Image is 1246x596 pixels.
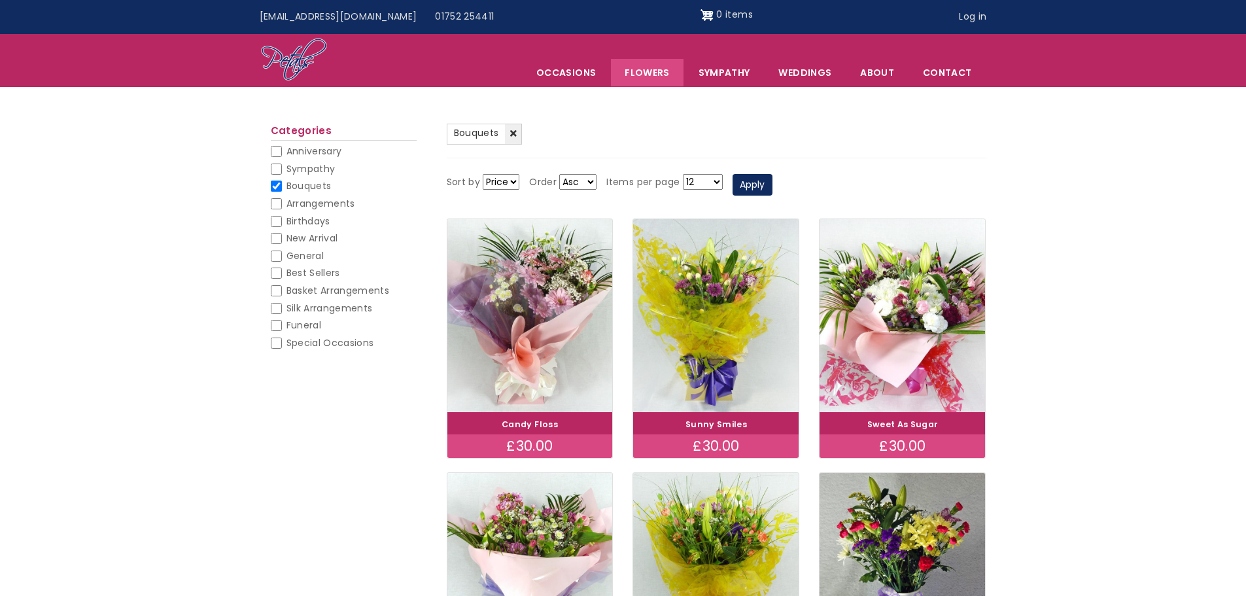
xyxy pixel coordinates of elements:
span: Occasions [523,59,610,86]
a: Sunny Smiles [685,419,747,430]
a: [EMAIL_ADDRESS][DOMAIN_NAME] [251,5,426,29]
a: Contact [909,59,985,86]
a: About [846,59,908,86]
label: Items per page [606,175,680,190]
div: £30.00 [820,434,985,458]
a: Sweet As Sugar [867,419,939,430]
span: General [286,249,324,262]
img: Sweet As Sugar [820,219,985,412]
span: Basket Arrangements [286,284,390,297]
span: 0 items [716,8,752,21]
img: Home [260,37,328,83]
a: Shopping cart 0 items [701,5,753,26]
span: Silk Arrangements [286,302,373,315]
a: Candy Floss [502,419,558,430]
a: Flowers [611,59,683,86]
label: Order [529,175,557,190]
img: Shopping cart [701,5,714,26]
span: Special Occasions [286,336,374,349]
span: Best Sellers [286,266,340,279]
span: Weddings [765,59,845,86]
a: Sympathy [685,59,764,86]
a: 01752 254411 [426,5,503,29]
span: Anniversary [286,145,342,158]
span: New Arrival [286,232,338,245]
span: Bouquets [286,179,332,192]
div: £30.00 [447,434,613,458]
span: Arrangements [286,197,355,210]
label: Sort by [447,175,480,190]
a: Bouquets [447,124,523,145]
span: Birthdays [286,215,330,228]
span: Bouquets [454,126,499,139]
img: Candy Floss [447,219,613,412]
button: Apply [733,174,772,196]
span: Funeral [286,319,321,332]
div: £30.00 [633,434,799,458]
img: Sunny Smiles [633,219,799,412]
h2: Categories [271,125,417,141]
a: Log in [950,5,995,29]
span: Sympathy [286,162,336,175]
